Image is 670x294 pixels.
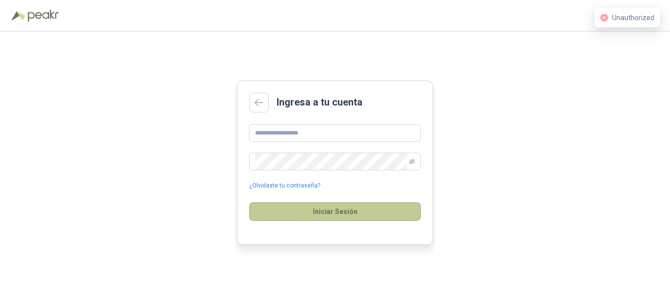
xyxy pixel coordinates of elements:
[27,10,59,22] img: Peakr
[12,11,26,21] img: Logo
[409,159,415,164] span: eye-invisible
[249,181,320,190] a: ¿Olvidaste tu contraseña?
[277,95,362,110] h2: Ingresa a tu cuenta
[612,14,654,22] span: Unauthorized
[249,202,421,221] button: Iniciar Sesión
[600,14,608,22] span: close-circle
